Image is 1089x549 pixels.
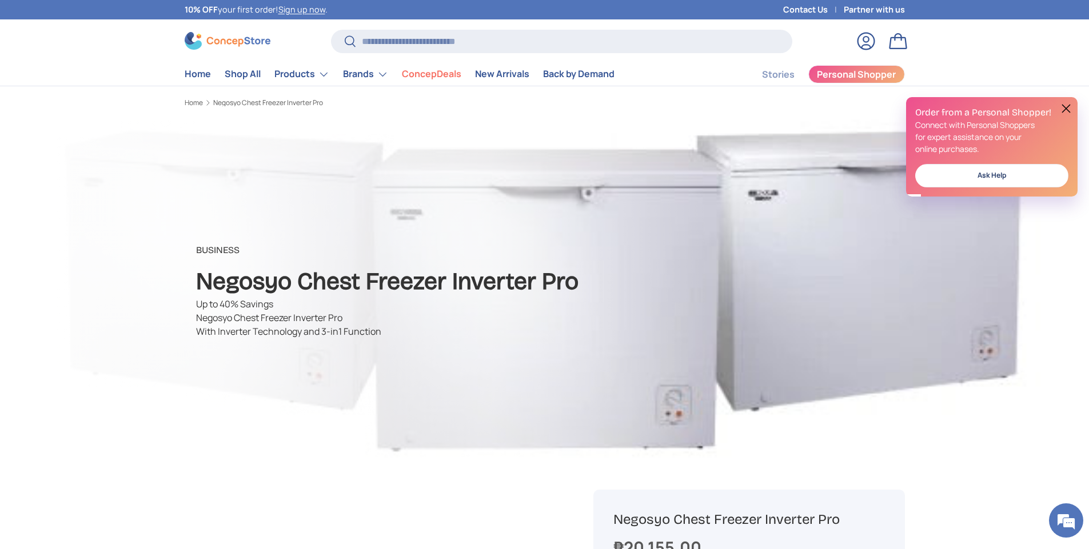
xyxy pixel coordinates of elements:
[185,99,203,106] a: Home
[6,312,218,352] textarea: Type your message and hit 'Enter'
[278,4,325,15] a: Sign up now
[66,144,158,259] span: We're online!
[844,3,905,16] a: Partner with us
[475,63,529,85] a: New Arrivals
[185,63,615,86] nav: Primary
[613,511,884,528] h1: Negosyo Chest Freezer Inverter Pro
[213,99,323,106] a: Negosyo Chest Freezer Inverter Pro
[762,63,795,86] a: Stories
[196,267,579,295] strong: Negosyo Chest Freezer Inverter Pro
[783,3,844,16] a: Contact Us
[915,106,1068,119] h2: Order from a Personal Shopper!
[915,119,1068,155] p: Connect with Personal Shoppers for expert assistance on your online purchases.
[543,63,615,85] a: Back by Demand
[188,6,215,33] div: Minimize live chat window
[817,70,896,79] span: Personal Shopper
[735,63,905,86] nav: Secondary
[185,98,567,108] nav: Breadcrumbs
[196,243,579,257] p: Business
[225,63,261,85] a: Shop All
[185,63,211,85] a: Home
[402,63,461,85] a: ConcepDeals
[185,3,328,16] p: your first order! .
[808,65,905,83] a: Personal Shopper
[185,4,218,15] strong: 10% OFF
[336,63,395,86] summary: Brands
[185,32,270,50] img: ConcepStore
[915,164,1068,187] a: Ask Help
[196,297,579,338] p: Up to 40% Savings Negosyo Chest Freezer Inverter Pro With Inverter Technology and 3-in1 Function
[59,64,192,79] div: Chat with us now
[268,63,336,86] summary: Products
